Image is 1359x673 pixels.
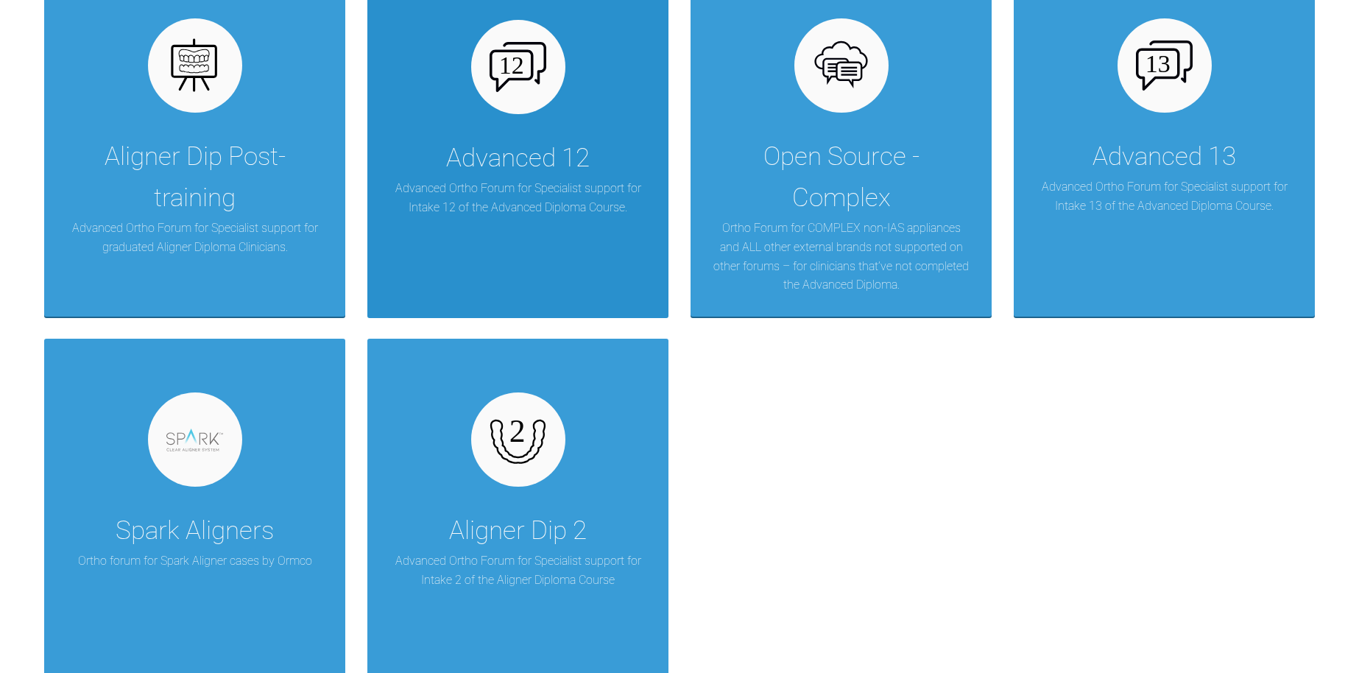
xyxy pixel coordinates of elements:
[1093,136,1236,177] div: Advanced 13
[66,136,323,219] div: Aligner Dip Post-training
[166,38,223,94] img: aligner-diploma.90870aee.svg
[116,510,274,552] div: Spark Aligners
[713,219,970,294] p: Ortho Forum for COMPLEX non-IAS appliances and ALL other external brands not supported on other f...
[490,412,546,468] img: aligner-diploma-2.b6fe054d.svg
[166,429,223,451] img: spark.ce82febc.svg
[1136,40,1193,91] img: advanced-13.47c9b60d.svg
[446,138,590,179] div: Advanced 12
[389,552,646,589] p: Advanced Ortho Forum for Specialist support for Intake 2 of the Aligner Diploma Course
[78,552,312,571] p: Ortho forum for Spark Aligner cases by Ormco
[449,510,587,552] div: Aligner Dip 2
[66,219,323,256] p: Advanced Ortho Forum for Specialist support for graduated Aligner Diploma Clinicians.
[713,136,970,219] div: Open Source - Complex
[813,38,869,94] img: opensource.6e495855.svg
[1036,177,1293,215] p: Advanced Ortho Forum for Specialist support for Intake 13 of the Advanced Diploma Course.
[490,42,546,92] img: advanced-12.503f70cd.svg
[389,179,646,216] p: Advanced Ortho Forum for Specialist support for Intake 12 of the Advanced Diploma Course.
